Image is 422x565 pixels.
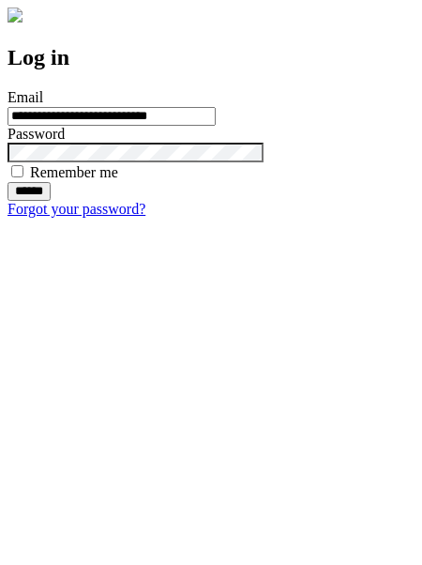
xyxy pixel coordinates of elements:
[8,8,23,23] img: logo-4e3dc11c47720685a147b03b5a06dd966a58ff35d612b21f08c02c0306f2b779.png
[8,45,414,70] h2: Log in
[8,89,43,105] label: Email
[8,126,65,142] label: Password
[8,201,145,217] a: Forgot your password?
[30,164,118,180] label: Remember me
